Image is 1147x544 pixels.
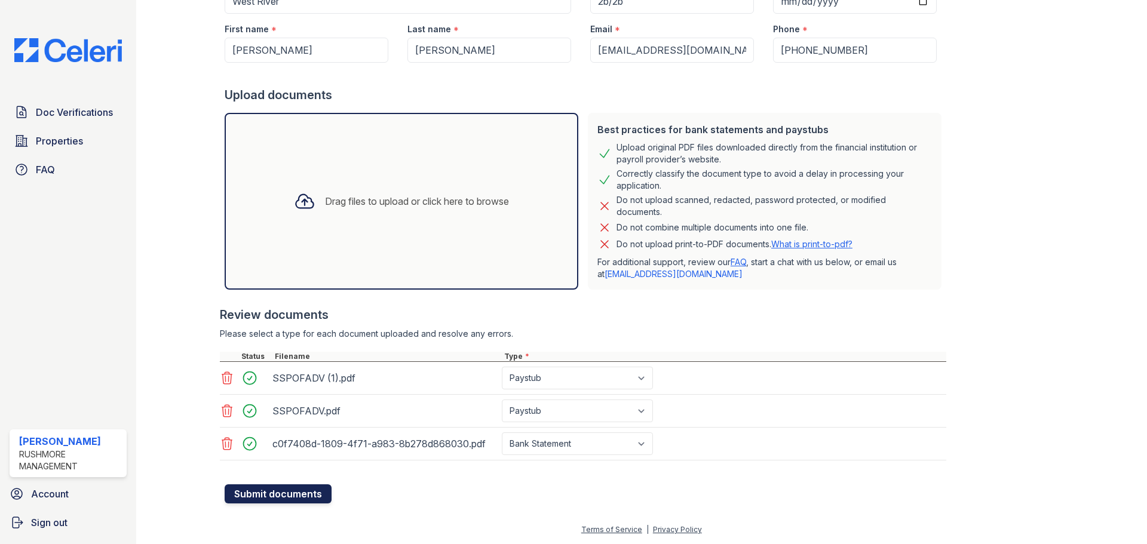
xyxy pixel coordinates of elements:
[617,168,932,192] div: Correctly classify the document type to avoid a delay in processing your application.
[605,269,743,279] a: [EMAIL_ADDRESS][DOMAIN_NAME]
[220,328,946,340] div: Please select a type for each document uploaded and resolve any errors.
[225,484,332,503] button: Submit documents
[5,511,131,534] a: Sign out
[590,23,612,35] label: Email
[19,448,122,472] div: Rushmore Management
[272,401,497,420] div: SSPOFADV.pdf
[325,194,509,208] div: Drag files to upload or click here to browse
[617,238,852,250] p: Do not upload print-to-PDF documents.
[225,87,946,103] div: Upload documents
[31,515,68,530] span: Sign out
[225,23,269,35] label: First name
[36,134,83,148] span: Properties
[771,239,852,249] a: What is print-to-pdf?
[646,525,649,534] div: |
[239,352,272,361] div: Status
[220,306,946,323] div: Review documents
[10,129,127,153] a: Properties
[272,352,502,361] div: Filename
[10,158,127,182] a: FAQ
[581,525,642,534] a: Terms of Service
[617,220,808,235] div: Do not combine multiple documents into one file.
[617,142,932,165] div: Upload original PDF files downloaded directly from the financial institution or payroll provider’...
[36,162,55,177] span: FAQ
[5,38,131,62] img: CE_Logo_Blue-a8612792a0a2168367f1c8372b55b34899dd931a85d93a1a3d3e32e68fde9ad4.png
[10,100,127,124] a: Doc Verifications
[773,23,800,35] label: Phone
[617,194,932,218] div: Do not upload scanned, redacted, password protected, or modified documents.
[597,122,932,137] div: Best practices for bank statements and paystubs
[36,105,113,119] span: Doc Verifications
[653,525,702,534] a: Privacy Policy
[502,352,946,361] div: Type
[272,368,497,388] div: SSPOFADV (1).pdf
[31,487,69,501] span: Account
[272,434,497,453] div: c0f7408d-1809-4f71-a983-8b278d868030.pdf
[731,257,746,267] a: FAQ
[407,23,451,35] label: Last name
[19,434,122,448] div: [PERSON_NAME]
[597,256,932,280] p: For additional support, review our , start a chat with us below, or email us at
[5,482,131,506] a: Account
